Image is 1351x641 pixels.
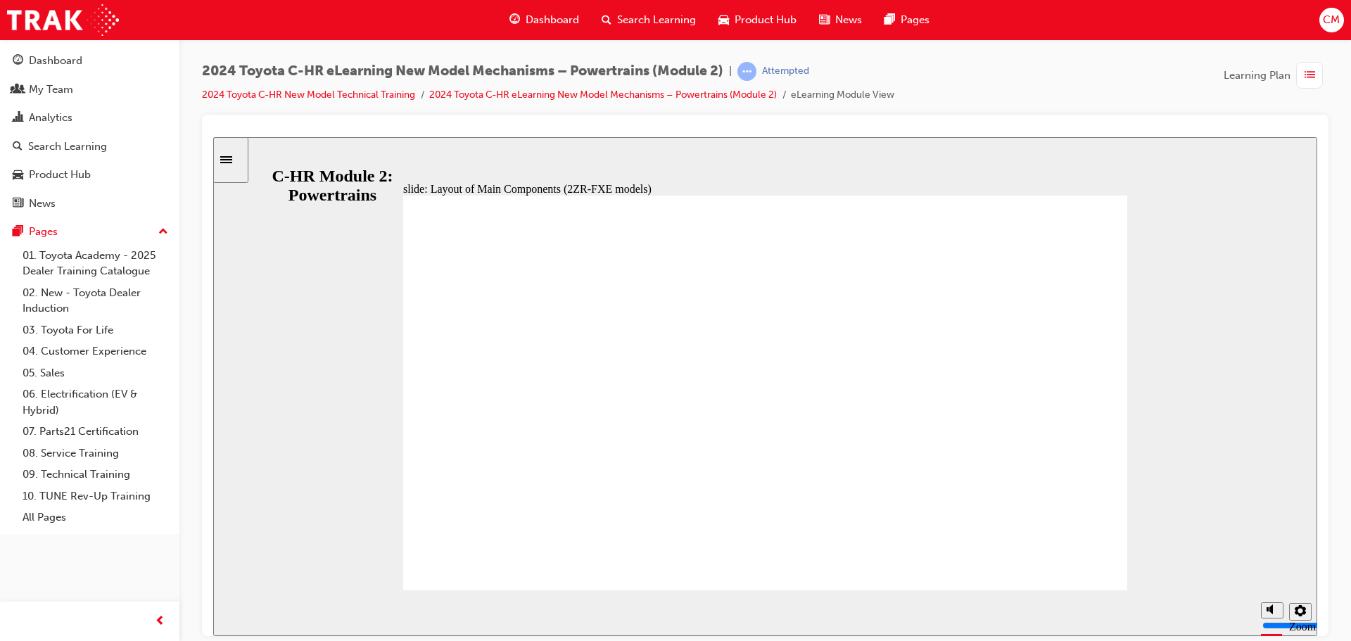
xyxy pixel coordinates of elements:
a: News [6,191,174,217]
span: search-icon [13,141,23,153]
span: people-icon [13,84,23,96]
a: 05. Sales [17,362,174,384]
div: Analytics [29,110,72,126]
a: 03. Toyota For Life [17,319,174,341]
span: car-icon [718,11,729,29]
button: Pages [6,219,174,245]
span: | [729,63,732,80]
span: prev-icon [155,613,165,630]
a: 2024 Toyota C-HR New Model Technical Training [202,89,415,101]
input: volume [1049,483,1140,494]
button: Learning Plan [1224,62,1328,89]
li: eLearning Module View [791,87,894,103]
a: 08. Service Training [17,443,174,464]
span: chart-icon [13,112,23,125]
button: DashboardMy TeamAnalyticsSearch LearningProduct HubNews [6,45,174,219]
a: 07. Parts21 Certification [17,421,174,443]
a: 01. Toyota Academy - 2025 Dealer Training Catalogue [17,245,174,282]
span: search-icon [602,11,611,29]
span: Search Learning [617,12,696,28]
span: guage-icon [13,55,23,68]
a: Dashboard [6,48,174,74]
a: news-iconNews [808,6,873,34]
button: CM [1319,8,1344,32]
button: Mute (Ctrl+Alt+M) [1048,465,1070,481]
span: 2024 Toyota C-HR eLearning New Model Mechanisms – Powertrains (Module 2) [202,63,723,80]
div: News [29,196,56,212]
div: Dashboard [29,53,82,69]
div: Product Hub [29,167,91,183]
span: pages-icon [13,226,23,239]
a: Product Hub [6,162,174,188]
label: Zoom to fit [1076,483,1103,521]
span: news-icon [13,198,23,210]
a: car-iconProduct Hub [707,6,808,34]
a: 10. TUNE Rev-Up Training [17,485,174,507]
div: Search Learning [28,139,107,155]
span: News [835,12,862,28]
span: news-icon [819,11,830,29]
a: 04. Customer Experience [17,341,174,362]
a: Analytics [6,105,174,131]
span: list-icon [1305,67,1315,84]
span: CM [1323,12,1340,28]
a: search-iconSearch Learning [590,6,707,34]
a: guage-iconDashboard [498,6,590,34]
a: Search Learning [6,134,174,160]
a: pages-iconPages [873,6,941,34]
span: up-icon [158,223,168,241]
span: Learning Plan [1224,68,1290,84]
button: Settings [1076,466,1098,483]
a: All Pages [17,507,174,528]
span: car-icon [13,169,23,182]
a: 2024 Toyota C-HR eLearning New Model Mechanisms – Powertrains (Module 2) [429,89,777,101]
div: Attempted [762,65,809,78]
a: 02. New - Toyota Dealer Induction [17,282,174,319]
span: pages-icon [884,11,895,29]
a: 06. Electrification (EV & Hybrid) [17,383,174,421]
span: learningRecordVerb_ATTEMPT-icon [737,62,756,81]
a: My Team [6,77,174,103]
span: Dashboard [526,12,579,28]
div: misc controls [1041,453,1097,499]
a: 09. Technical Training [17,464,174,485]
span: Pages [901,12,930,28]
span: guage-icon [509,11,520,29]
span: Product Hub [735,12,797,28]
div: Pages [29,224,58,240]
img: Trak [7,4,119,36]
div: My Team [29,82,73,98]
